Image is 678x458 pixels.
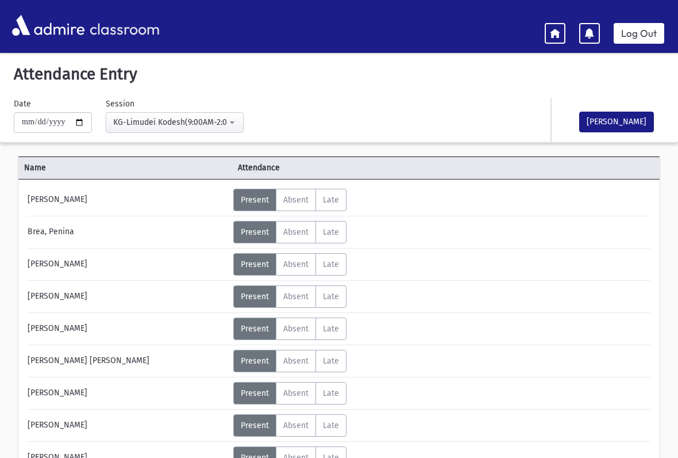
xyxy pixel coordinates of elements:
[614,23,664,44] a: Log Out
[233,189,346,211] div: AttTypes
[232,162,606,174] span: Attendance
[233,221,346,243] div: AttTypes
[241,195,269,205] span: Present
[233,318,346,340] div: AttTypes
[579,112,654,132] button: [PERSON_NAME]
[241,421,269,430] span: Present
[323,195,339,205] span: Late
[22,350,233,372] div: [PERSON_NAME] [PERSON_NAME]
[22,253,233,276] div: [PERSON_NAME]
[22,285,233,308] div: [PERSON_NAME]
[233,414,346,437] div: AttTypes
[106,98,134,110] label: Session
[241,324,269,334] span: Present
[241,292,269,301] span: Present
[241,259,269,269] span: Present
[283,356,309,366] span: Absent
[14,98,31,110] label: Date
[9,64,669,84] h5: Attendance Entry
[283,388,309,398] span: Absent
[283,324,309,334] span: Absent
[233,350,346,372] div: AttTypes
[22,318,233,340] div: [PERSON_NAME]
[323,356,339,366] span: Late
[323,388,339,398] span: Late
[22,221,233,243] div: Brea, Penina
[113,116,227,128] div: KG-Limudei Kodesh(9:00AM-2:00PM)
[283,227,309,237] span: Absent
[283,195,309,205] span: Absent
[241,388,269,398] span: Present
[233,285,346,308] div: AttTypes
[323,227,339,237] span: Late
[323,324,339,334] span: Late
[22,414,233,437] div: [PERSON_NAME]
[22,382,233,404] div: [PERSON_NAME]
[241,227,269,237] span: Present
[233,253,346,276] div: AttTypes
[106,112,244,133] button: KG-Limudei Kodesh(9:00AM-2:00PM)
[323,259,339,269] span: Late
[233,382,346,404] div: AttTypes
[283,292,309,301] span: Absent
[241,356,269,366] span: Present
[22,189,233,211] div: [PERSON_NAME]
[18,162,232,174] span: Name
[283,259,309,269] span: Absent
[87,10,160,41] span: classroom
[323,292,339,301] span: Late
[9,12,87,39] img: AdmirePro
